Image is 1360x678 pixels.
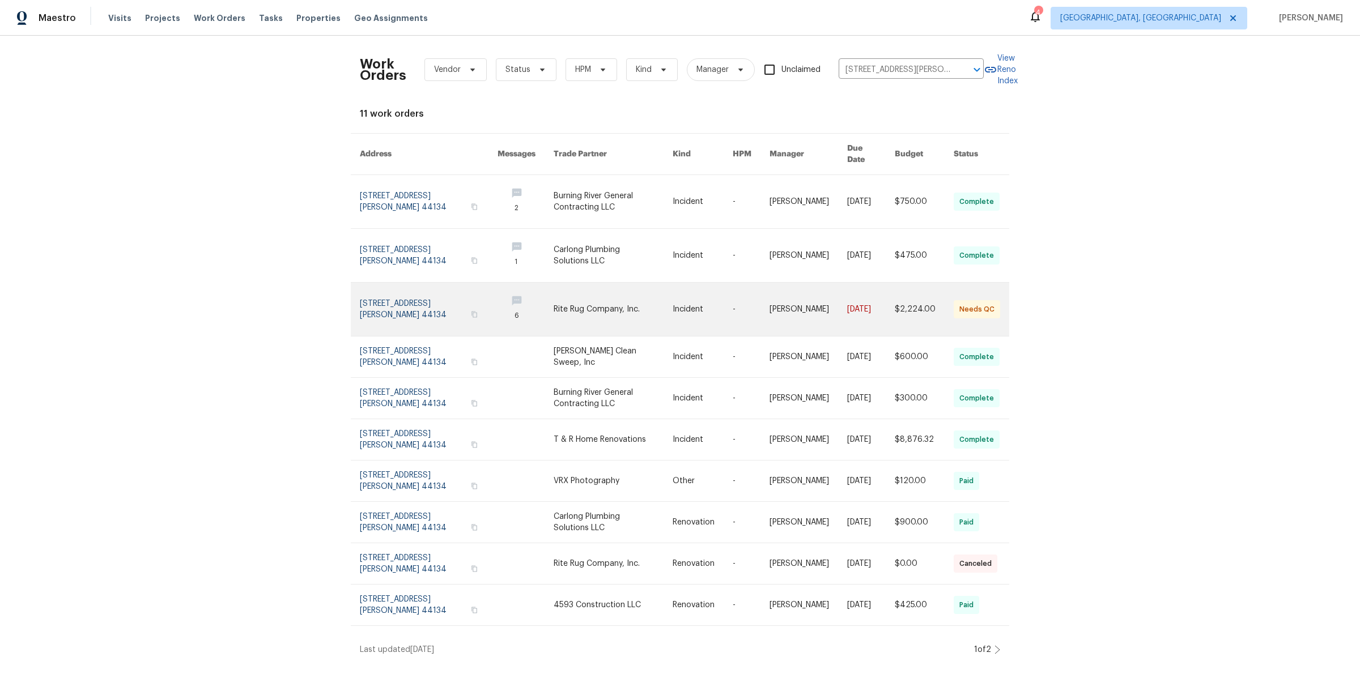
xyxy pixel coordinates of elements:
td: T & R Home Renovations [545,419,664,460]
td: - [724,460,760,502]
td: Carlong Plumbing Solutions LLC [545,502,664,543]
td: - [724,229,760,283]
td: Rite Rug Company, Inc. [545,543,664,585]
th: HPM [724,134,760,175]
span: Maestro [39,12,76,24]
td: - [724,378,760,419]
th: Address [351,134,488,175]
td: - [724,175,760,229]
th: Manager [760,134,838,175]
td: 4593 Construction LLC [545,585,664,626]
button: Copy Address [469,605,479,615]
button: Copy Address [469,255,479,266]
td: Burning River General Contracting LLC [545,175,664,229]
td: - [724,419,760,460]
td: Incident [664,336,724,378]
span: Status [505,64,530,75]
span: Projects [145,12,180,24]
td: [PERSON_NAME] [760,229,838,283]
div: 4 [1034,7,1042,18]
td: Incident [664,175,724,229]
span: Work Orders [194,12,245,24]
span: [GEOGRAPHIC_DATA], [GEOGRAPHIC_DATA] [1060,12,1221,24]
th: Budget [886,134,945,175]
td: Carlong Plumbing Solutions LLC [545,229,664,283]
span: Tasks [259,14,283,22]
button: Copy Address [469,357,479,367]
span: Properties [296,12,341,24]
td: [PERSON_NAME] Clean Sweep, Inc [545,336,664,378]
td: Incident [664,419,724,460]
div: Last updated [360,644,971,655]
th: Trade Partner [545,134,664,175]
div: 11 work orders [360,108,1000,120]
button: Copy Address [469,202,479,212]
button: Copy Address [469,309,479,319]
td: Renovation [664,543,724,585]
td: Incident [664,229,724,283]
th: Status [945,134,1009,175]
th: Messages [488,134,545,175]
td: - [724,502,760,543]
a: View Reno Index [984,53,1018,87]
td: [PERSON_NAME] [760,283,838,336]
button: Open [969,62,985,78]
td: [PERSON_NAME] [760,175,838,229]
td: [PERSON_NAME] [760,543,838,585]
td: Renovation [664,502,724,543]
td: Rite Rug Company, Inc. [545,283,664,336]
input: Enter in an address [839,61,952,79]
td: VRX Photography [545,460,664,502]
td: [PERSON_NAME] [760,336,838,378]
button: Copy Address [469,481,479,491]
td: Burning River General Contracting LLC [545,378,664,419]
td: Renovation [664,585,724,626]
span: Geo Assignments [354,12,428,24]
th: Kind [664,134,724,175]
td: [PERSON_NAME] [760,585,838,626]
td: - [724,543,760,585]
td: [PERSON_NAME] [760,419,838,460]
div: 1 of 2 [974,644,991,655]
span: [PERSON_NAME] [1274,12,1343,24]
span: [DATE] [410,646,434,654]
span: HPM [575,64,591,75]
td: - [724,585,760,626]
td: Incident [664,283,724,336]
td: - [724,283,760,336]
td: - [724,336,760,378]
td: [PERSON_NAME] [760,460,838,502]
span: Manager [696,64,729,75]
td: Incident [664,378,724,419]
td: [PERSON_NAME] [760,378,838,419]
button: Copy Address [469,522,479,532]
button: Copy Address [469,398,479,408]
button: Copy Address [469,564,479,574]
h2: Work Orders [360,58,406,81]
button: Copy Address [469,440,479,450]
th: Due Date [838,134,886,175]
span: Vendor [434,64,461,75]
span: Visits [108,12,131,24]
td: [PERSON_NAME] [760,502,838,543]
td: Other [664,460,724,502]
span: Unclaimed [781,64,821,76]
span: Kind [636,64,652,75]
